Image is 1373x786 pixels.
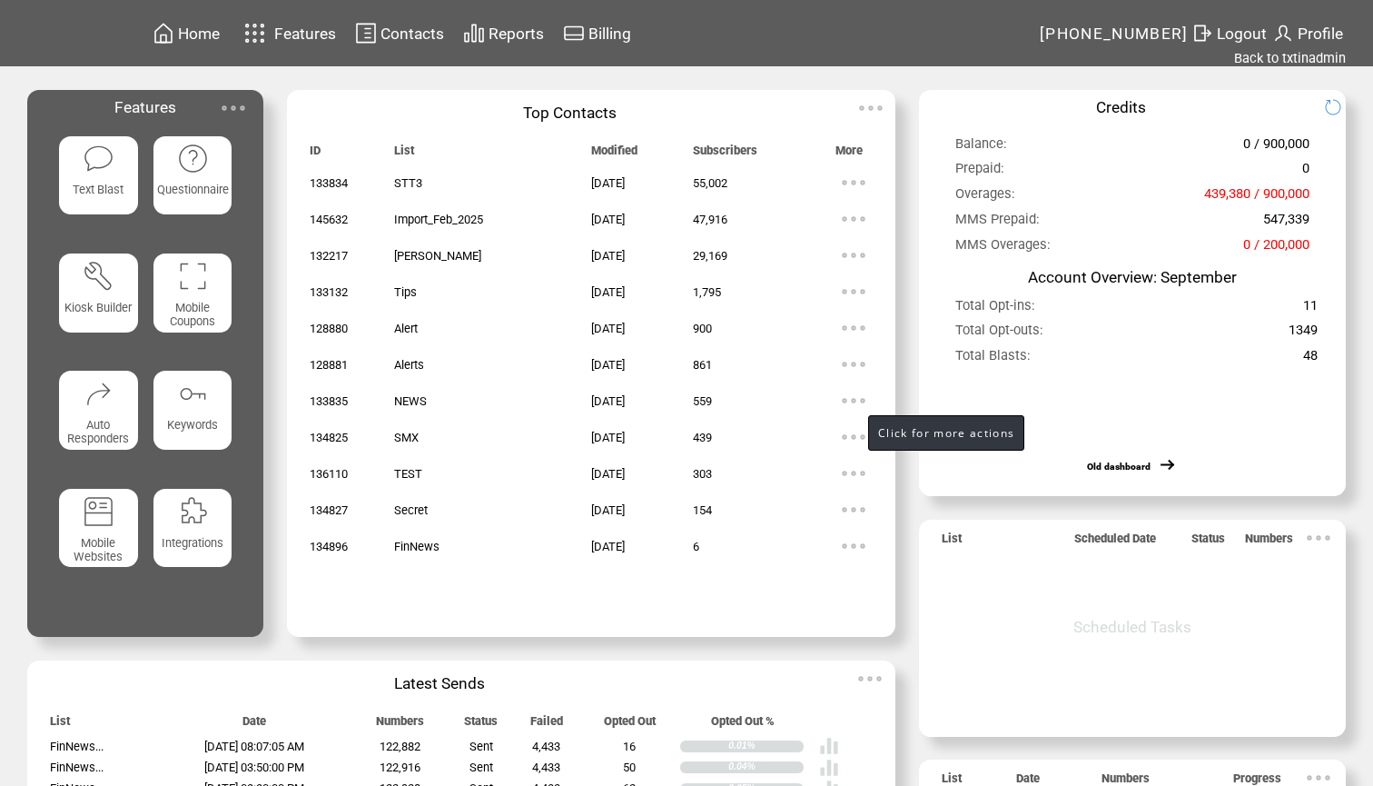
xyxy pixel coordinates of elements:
[242,714,266,736] span: Date
[310,503,348,517] span: 134827
[310,176,348,190] span: 133834
[1073,618,1191,636] span: Scheduled Tasks
[835,419,872,455] img: ellypsis.svg
[591,213,625,226] span: [DATE]
[623,761,636,774] span: 50
[463,22,485,45] img: chart.svg
[376,714,424,736] span: Numbers
[560,19,634,47] a: Billing
[955,185,1015,210] span: Overages:
[693,176,727,190] span: 55,002
[693,503,712,517] span: 154
[1298,25,1343,43] span: Profile
[591,431,625,444] span: [DATE]
[1303,297,1318,322] span: 11
[162,536,223,550] span: Integrations
[955,347,1031,372] span: Total Blasts:
[394,431,419,444] span: SMX
[177,260,209,292] img: coupons.svg
[177,378,209,410] img: keywords.svg
[693,213,727,226] span: 47,916
[693,394,712,408] span: 559
[394,144,414,165] span: List
[310,249,348,263] span: 132217
[1074,532,1156,553] span: Scheduled Date
[469,761,493,774] span: Sent
[50,714,70,736] span: List
[835,492,872,528] img: ellypsis.svg
[1289,322,1318,346] span: 1349
[853,90,889,126] img: ellypsis.svg
[394,394,427,408] span: NEWS
[464,714,498,736] span: Status
[1263,211,1309,235] span: 547,339
[835,383,872,419] img: ellypsis.svg
[835,346,872,383] img: ellypsis.svg
[835,144,863,165] span: More
[591,540,625,553] span: [DATE]
[530,714,563,736] span: Failed
[711,714,775,736] span: Opted Out %
[83,378,114,410] img: auto-responders.svg
[591,394,625,408] span: [DATE]
[1300,520,1337,556] img: ellypsis.svg
[819,736,839,756] img: poll%20-%20white.svg
[153,254,232,355] a: Mobile Coupons
[693,540,699,553] span: 6
[563,22,585,45] img: creidtcard.svg
[394,249,481,263] span: [PERSON_NAME]
[852,661,888,697] img: ellypsis.svg
[204,740,304,753] span: [DATE] 08:07:05 AM
[1272,22,1294,45] img: profile.svg
[59,489,138,591] a: Mobile Websites
[394,176,422,190] span: STT3
[835,164,872,201] img: ellypsis.svg
[310,144,321,165] span: ID
[83,143,114,174] img: text-blast.svg
[835,310,872,346] img: ellypsis.svg
[835,455,872,492] img: ellypsis.svg
[310,358,348,372] span: 128881
[1302,160,1309,184] span: 0
[469,740,493,753] span: Sent
[50,740,104,753] span: FinNews...
[394,503,428,517] span: Secret
[1087,461,1151,473] a: Old dashboard
[153,489,232,591] a: Integrations
[523,104,617,122] span: Top Contacts
[177,495,209,527] img: integrations.svg
[352,19,447,47] a: Contacts
[50,761,104,774] span: FinNews...
[73,183,123,196] span: Text Blast
[1040,25,1189,43] span: [PHONE_NUMBER]
[1191,22,1213,45] img: exit.svg
[1217,25,1267,43] span: Logout
[67,418,129,445] span: Auto Responders
[59,136,138,238] a: Text Blast
[355,22,377,45] img: contacts.svg
[1189,19,1269,47] a: Logout
[1204,185,1309,210] span: 439,380 / 900,000
[835,237,872,274] img: ellypsis.svg
[955,211,1040,235] span: MMS Prepaid:
[591,467,625,481] span: [DATE]
[59,371,138,473] a: Auto Responders
[394,358,424,372] span: Alerts
[728,761,803,773] div: 0.04%
[114,98,176,116] span: Features
[955,135,1007,160] span: Balance:
[1234,50,1346,66] a: Back to txtinadmin
[394,322,418,335] span: Alert
[591,503,625,517] span: [DATE]
[157,183,229,196] span: Questionnaire
[591,144,637,165] span: Modified
[1096,98,1146,116] span: Credits
[239,18,271,48] img: features.svg
[394,674,485,692] span: Latest Sends
[693,322,712,335] span: 900
[878,425,1014,441] span: Click for more actions
[604,714,656,736] span: Opted Out
[1243,236,1309,261] span: 0 / 200,000
[83,260,114,292] img: tool%201.svg
[835,274,872,310] img: ellypsis.svg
